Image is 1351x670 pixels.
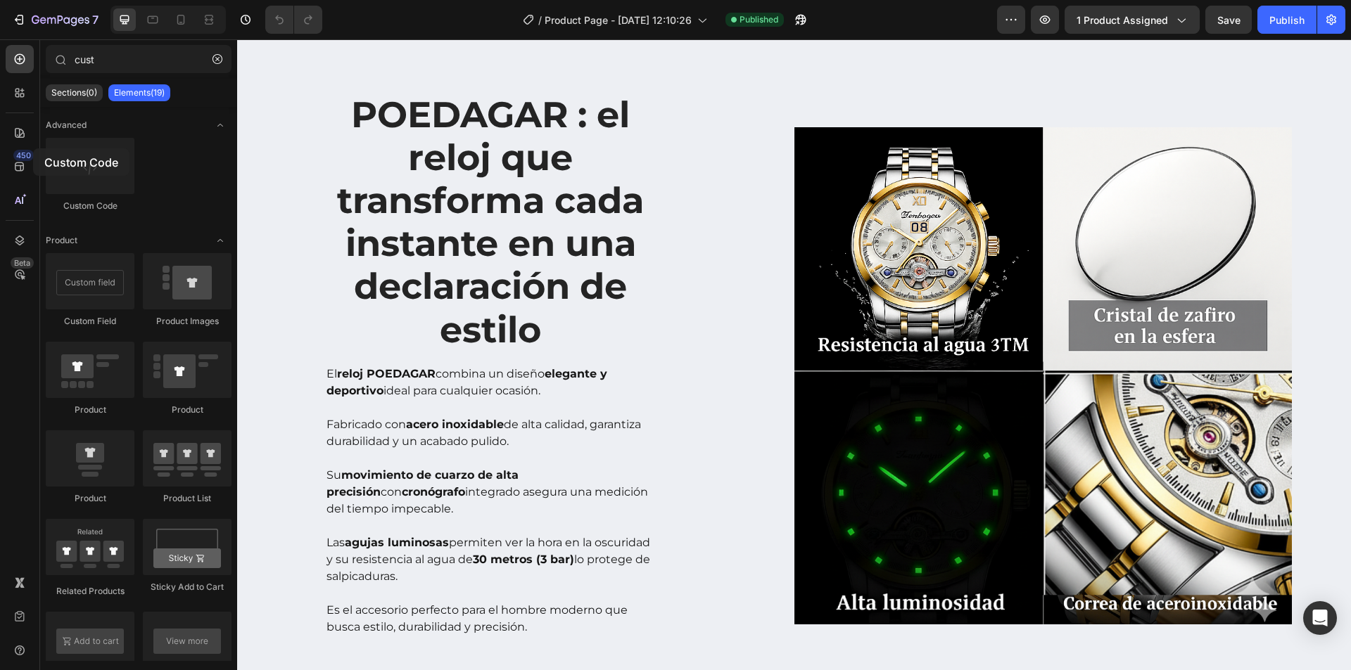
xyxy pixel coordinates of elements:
p: Elements(19) [114,87,165,98]
button: 1 product assigned [1065,6,1200,34]
div: Product Images [143,315,231,328]
div: Product List [143,492,231,505]
span: Toggle open [209,229,231,252]
p: Sections(0) [51,87,97,98]
span: / [538,13,542,27]
div: 450 [13,150,34,161]
div: Product [46,492,134,505]
button: 7 [6,6,105,34]
iframe: Design area [237,39,1351,670]
span: 1 product assigned [1077,13,1168,27]
div: Custom Code [46,200,134,212]
button: Save [1205,6,1252,34]
span: Published [740,13,778,26]
button: Publish [1257,6,1317,34]
p: 7 [92,11,99,28]
div: Custom Field [46,315,134,328]
div: Undo/Redo [265,6,322,34]
span: Product [46,234,77,247]
input: Search Sections & Elements [46,45,231,73]
div: Publish [1269,13,1305,27]
div: Open Intercom Messenger [1303,601,1337,635]
div: Beta [11,257,34,269]
span: Advanced [46,119,87,131]
span: Save [1217,14,1241,26]
div: Sticky Add to Cart [143,581,231,593]
div: Product [143,404,231,416]
span: Toggle open [209,114,231,136]
span: Product Page - [DATE] 12:10:26 [545,13,692,27]
div: Product [46,404,134,416]
div: Related Products [46,585,134,598]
